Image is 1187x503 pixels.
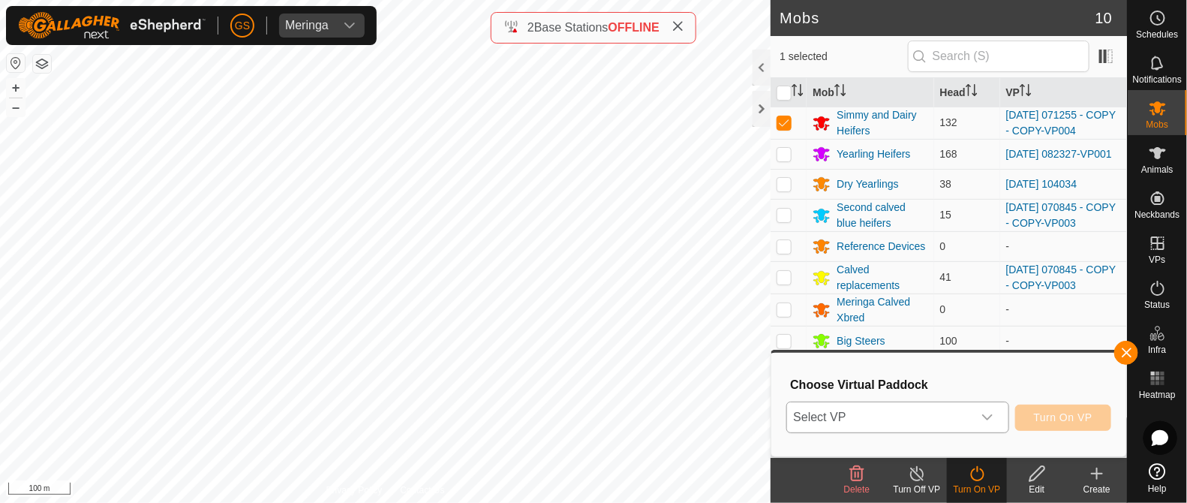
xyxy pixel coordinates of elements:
th: Head [934,78,1000,107]
span: GS [235,18,250,34]
span: Help [1148,484,1167,493]
span: Turn On VP [1034,411,1092,423]
a: [DATE] 071255 - COPY - COPY-VP004 [1006,109,1116,137]
span: Schedules [1136,30,1178,39]
a: [DATE] 070845 - COPY - COPY-VP003 [1006,264,1116,291]
h3: Choose Virtual Paddock [790,378,1111,392]
div: Edit [1007,483,1067,496]
td: - [1000,294,1127,326]
span: Neckbands [1134,210,1179,219]
div: Reference Devices [837,239,925,255]
button: Map Layers [33,55,51,73]
th: Mob [807,78,933,107]
span: Delete [844,484,870,495]
input: Search (S) [908,41,1089,72]
span: Notifications [1133,75,1182,84]
a: [DATE] 082327-VP001 [1006,148,1112,160]
span: 15 [940,209,952,221]
span: Meringa [279,14,335,38]
div: Meringa Calved Xbred [837,294,927,326]
span: VPs [1149,255,1165,264]
span: 100 [940,335,957,347]
a: [DATE] 104034 [1006,178,1077,190]
span: 0 [940,303,946,315]
span: 41 [940,271,952,283]
div: Turn Off VP [887,483,947,496]
img: Gallagher Logo [18,12,206,39]
div: Create [1067,483,1127,496]
span: 0 [940,240,946,252]
span: 168 [940,148,957,160]
td: - [1000,326,1127,356]
button: + [7,79,25,97]
button: Turn On VP [1015,405,1111,431]
div: Simmy and Dairy Heifers [837,107,927,139]
span: 10 [1095,7,1112,29]
span: 1 selected [780,49,907,65]
a: Help [1128,457,1187,499]
a: [DATE] 070845 - COPY - COPY-VP003 [1006,201,1116,229]
h2: Mobs [780,9,1095,27]
div: Second calved blue heifers [837,200,927,231]
span: Select VP [787,402,972,432]
th: VP [1000,78,1127,107]
a: Contact Us [400,483,444,497]
button: Reset Map [7,54,25,72]
p-sorticon: Activate to sort [834,86,846,98]
p-sorticon: Activate to sort [792,86,804,98]
div: Big Steers [837,333,885,349]
td: - [1000,231,1127,261]
div: dropdown trigger [972,402,1002,432]
span: Base Stations [534,21,609,34]
span: Heatmap [1139,390,1176,399]
span: Status [1144,300,1170,309]
div: Turn On VP [947,483,1007,496]
a: Privacy Policy [326,483,383,497]
span: 2 [527,21,534,34]
span: Mobs [1146,120,1168,129]
p-sorticon: Activate to sort [1020,86,1032,98]
span: OFFLINE [609,21,660,34]
p-sorticon: Activate to sort [966,86,978,98]
span: 38 [940,178,952,190]
div: Meringa [285,20,329,32]
div: Calved replacements [837,262,927,294]
div: Yearling Heifers [837,146,910,162]
span: Animals [1141,165,1173,174]
div: dropdown trigger [335,14,365,38]
span: Infra [1148,345,1166,354]
button: – [7,98,25,116]
div: Dry Yearlings [837,176,899,192]
span: 132 [940,116,957,128]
